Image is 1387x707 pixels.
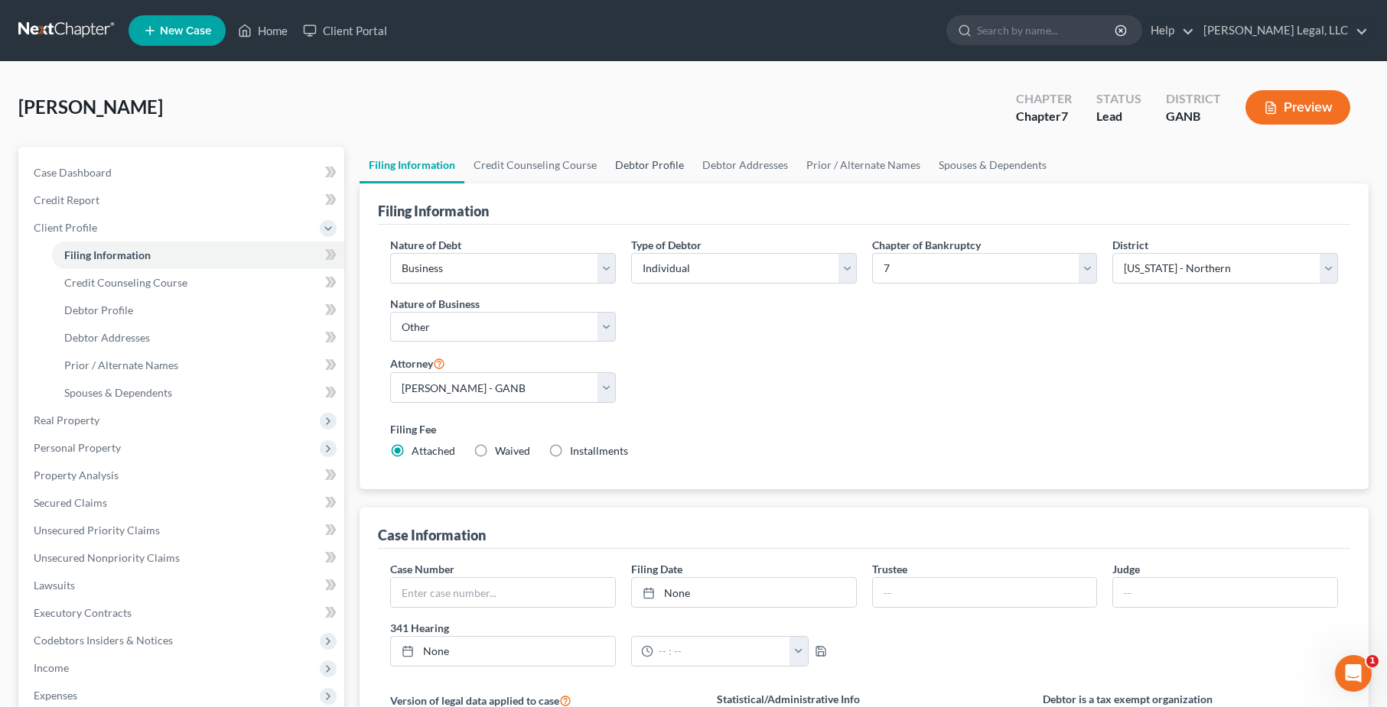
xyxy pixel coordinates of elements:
span: Client Profile [34,221,97,234]
a: Debtor Profile [606,147,693,183]
div: Chapter [1016,108,1072,125]
a: Case Dashboard [21,159,344,186]
label: Filing Fee [390,421,1338,437]
span: 1 [1366,655,1379,667]
label: Trustee [872,561,907,577]
a: Spouses & Dependents [52,379,344,407]
a: Executory Contracts [21,599,344,627]
label: Chapter of Bankruptcy [872,237,981,253]
a: Prior / Alternate Names [797,147,930,183]
span: Real Property [34,413,99,426]
a: Spouses & Dependents [930,147,1056,183]
a: Prior / Alternate Names [52,352,344,379]
label: Statistical/Administrative Info [717,691,1012,707]
a: Debtor Addresses [52,324,344,352]
a: Credit Report [21,186,344,214]
div: Chapter [1016,90,1072,108]
span: Executory Contracts [34,606,132,619]
span: Installments [570,444,628,457]
div: GANB [1166,108,1221,125]
a: None [632,578,856,607]
div: Status [1096,90,1141,108]
span: Income [34,661,69,674]
a: Home [230,17,295,44]
span: Attached [412,444,455,457]
div: District [1166,90,1221,108]
input: Search by name... [977,16,1117,44]
a: [PERSON_NAME] Legal, LLC [1196,17,1368,44]
a: Filing Information [52,242,344,269]
span: Debtor Profile [64,303,133,316]
span: Credit Report [34,193,99,206]
span: Waived [495,444,530,457]
input: -- : -- [653,637,790,666]
input: Enter case number... [391,578,615,607]
span: Prior / Alternate Names [64,358,178,371]
a: None [391,637,615,666]
span: Personal Property [34,441,121,454]
label: Type of Debtor [631,237,702,253]
label: Filing Date [631,561,682,577]
div: Case Information [378,526,486,544]
span: Spouses & Dependents [64,386,172,399]
input: -- [873,578,1097,607]
span: Codebtors Insiders & Notices [34,634,173,647]
span: Secured Claims [34,496,107,509]
span: New Case [160,25,211,37]
a: Help [1143,17,1194,44]
div: Lead [1096,108,1141,125]
span: Unsecured Priority Claims [34,524,160,537]
a: Debtor Addresses [693,147,797,183]
a: Credit Counseling Course [52,269,344,297]
a: Credit Counseling Course [464,147,606,183]
iframe: Intercom live chat [1335,655,1372,692]
label: Attorney [390,354,445,372]
button: Preview [1245,90,1350,125]
label: District [1112,237,1148,253]
a: Debtor Profile [52,297,344,324]
span: 7 [1061,109,1068,123]
a: Unsecured Nonpriority Claims [21,544,344,572]
div: Filing Information [378,202,489,220]
span: [PERSON_NAME] [18,96,163,118]
span: Debtor Addresses [64,331,150,344]
label: Nature of Business [390,296,480,312]
a: Filing Information [360,147,464,183]
label: 341 Hearing [383,620,864,636]
span: Expenses [34,689,77,702]
a: Lawsuits [21,572,344,599]
span: Filing Information [64,248,151,261]
a: Client Portal [295,17,395,44]
span: Lawsuits [34,579,75,592]
span: Unsecured Nonpriority Claims [34,551,180,564]
span: Credit Counseling Course [64,276,187,289]
label: Nature of Debt [390,237,461,253]
input: -- [1113,578,1337,607]
label: Debtor is a tax exempt organization [1043,691,1338,707]
label: Judge [1112,561,1140,577]
span: Case Dashboard [34,166,112,179]
a: Secured Claims [21,489,344,517]
a: Unsecured Priority Claims [21,517,344,544]
label: Case Number [390,561,454,577]
a: Property Analysis [21,462,344,489]
span: Property Analysis [34,469,119,482]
